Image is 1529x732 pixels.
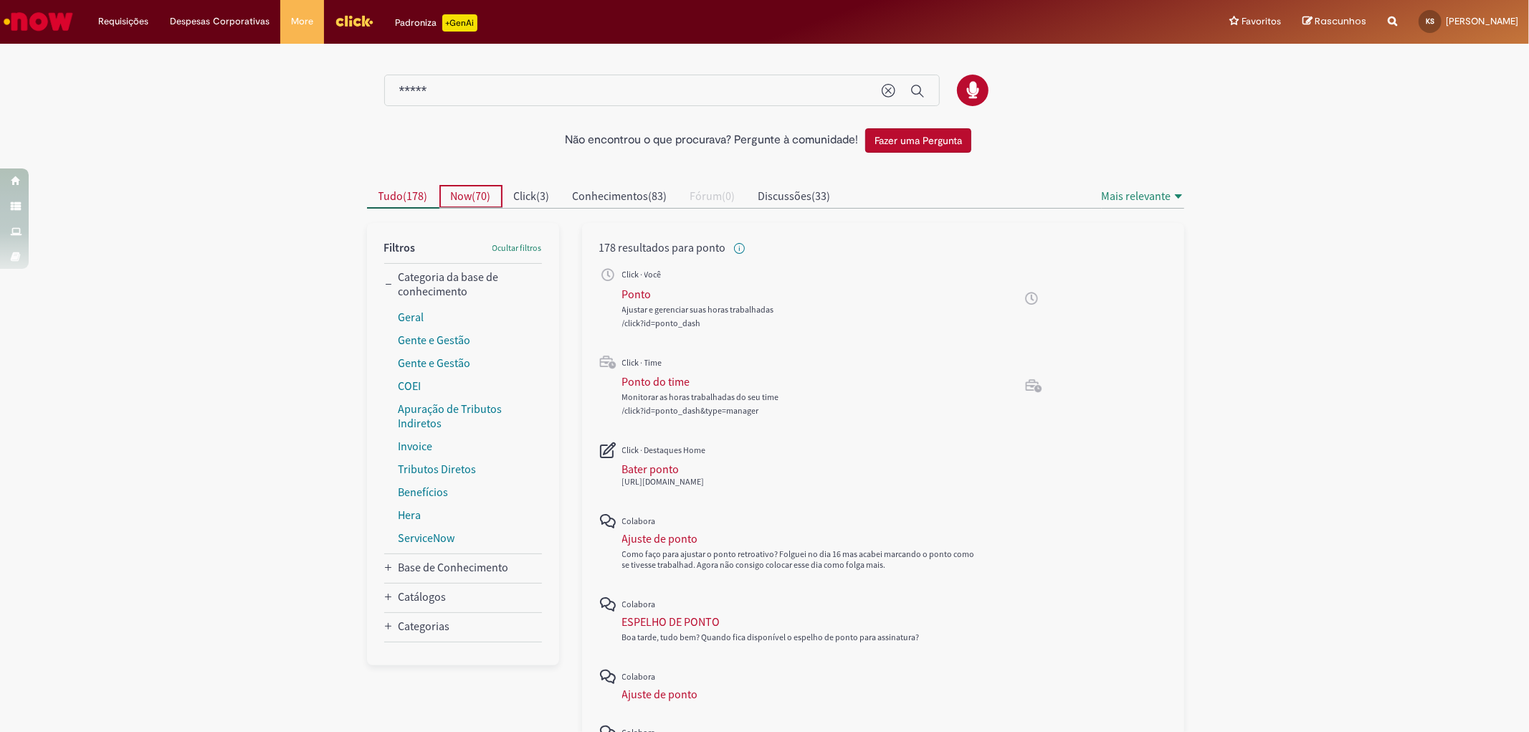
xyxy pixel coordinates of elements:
[1,7,75,36] img: ServiceNow
[1242,14,1281,29] span: Favoritos
[291,14,313,29] span: More
[865,128,971,153] button: Fazer uma Pergunta
[335,10,373,32] img: click_logo_yellow_360x200.png
[1315,14,1366,28] span: Rascunhos
[442,14,477,32] p: +GenAi
[170,14,270,29] span: Despesas Corporativas
[565,134,858,147] h2: Não encontrou o que procurava? Pergunte à comunidade!
[1302,15,1366,29] a: Rascunhos
[1446,15,1518,27] span: [PERSON_NAME]
[1426,16,1434,26] span: KS
[395,14,477,32] div: Padroniza
[98,14,148,29] span: Requisições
